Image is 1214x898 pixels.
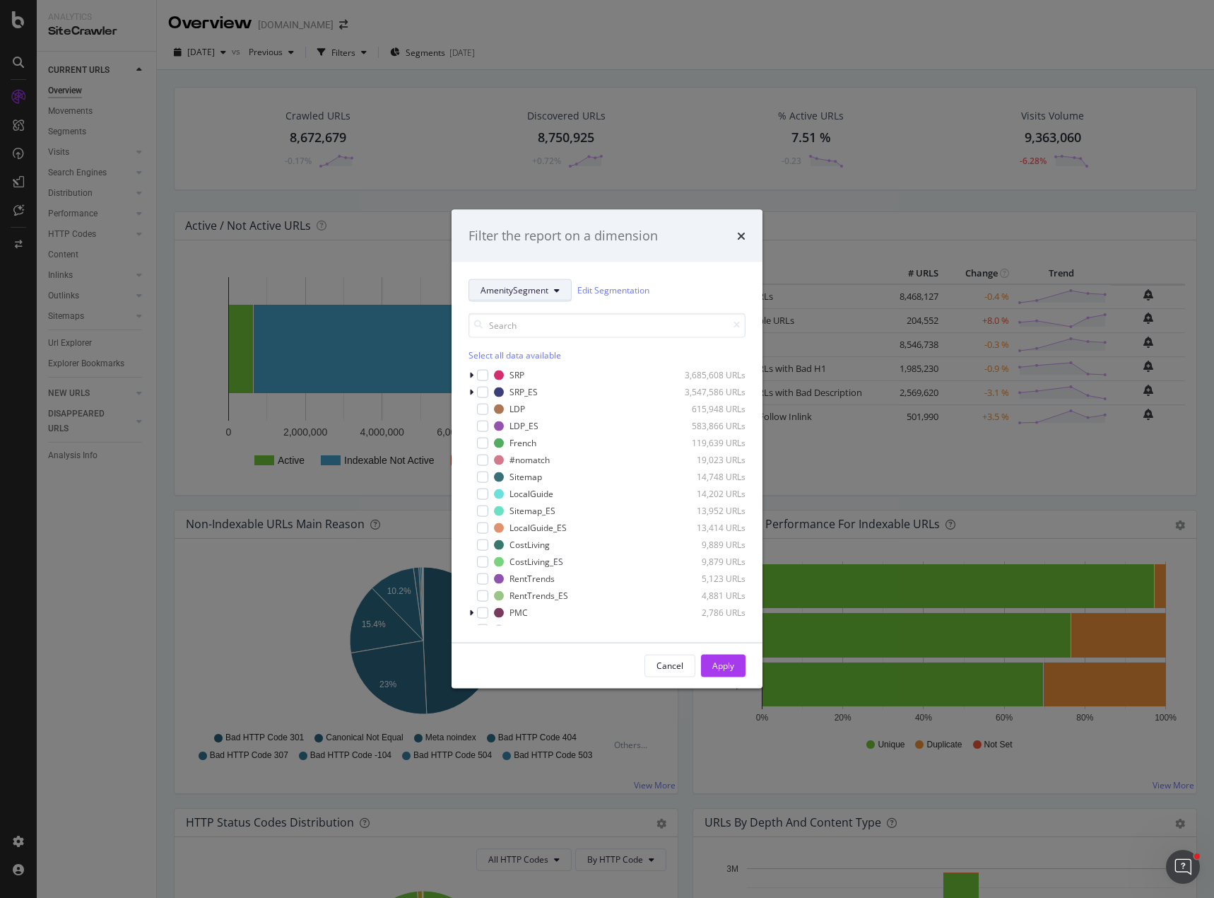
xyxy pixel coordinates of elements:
div: CostLiving_ES [509,556,563,568]
div: Sitemap [509,471,542,483]
div: 13,952 URLs [676,505,746,517]
div: times [737,227,746,245]
div: LocalGuide [509,488,553,500]
button: AmenitySegment [468,279,572,301]
input: Search [468,313,746,337]
div: 3,547,586 URLs [676,386,746,398]
div: 583,866 URLs [676,420,746,432]
span: AmenitySegment [481,284,548,296]
div: 3,685,608 URLs [676,369,746,381]
div: LDP [509,403,525,415]
div: PMC_ES [509,624,541,636]
div: 19,023 URLs [676,454,746,466]
div: Filter the report on a dimension [468,227,658,245]
iframe: Intercom live chat [1166,850,1200,884]
div: Sitemap_ES [509,505,555,517]
div: 14,748 URLs [676,471,746,483]
button: Cancel [644,654,695,677]
div: 9,879 URLs [676,556,746,568]
div: CostLiving [509,539,550,551]
div: #nomatch [509,454,550,466]
div: 5,123 URLs [676,573,746,585]
div: RentTrends [509,573,555,585]
div: Select all data available [468,349,746,361]
div: RentTrends_ES [509,590,568,602]
div: modal [452,210,762,689]
div: Apply [712,660,734,672]
div: 13,414 URLs [676,522,746,534]
div: 14,202 URLs [676,488,746,500]
div: 2,777 URLs [676,624,746,636]
div: LDP_ES [509,420,538,432]
div: 615,948 URLs [676,403,746,415]
a: Edit Segmentation [577,283,649,298]
div: LocalGuide_ES [509,522,567,534]
div: Cancel [656,660,683,672]
div: 4,881 URLs [676,590,746,602]
div: PMC [509,607,528,619]
div: SRP_ES [509,386,538,398]
div: French [509,437,536,449]
div: SRP [509,369,524,381]
div: 2,786 URLs [676,607,746,619]
div: 9,889 URLs [676,539,746,551]
div: 119,639 URLs [676,437,746,449]
button: Apply [701,654,746,677]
